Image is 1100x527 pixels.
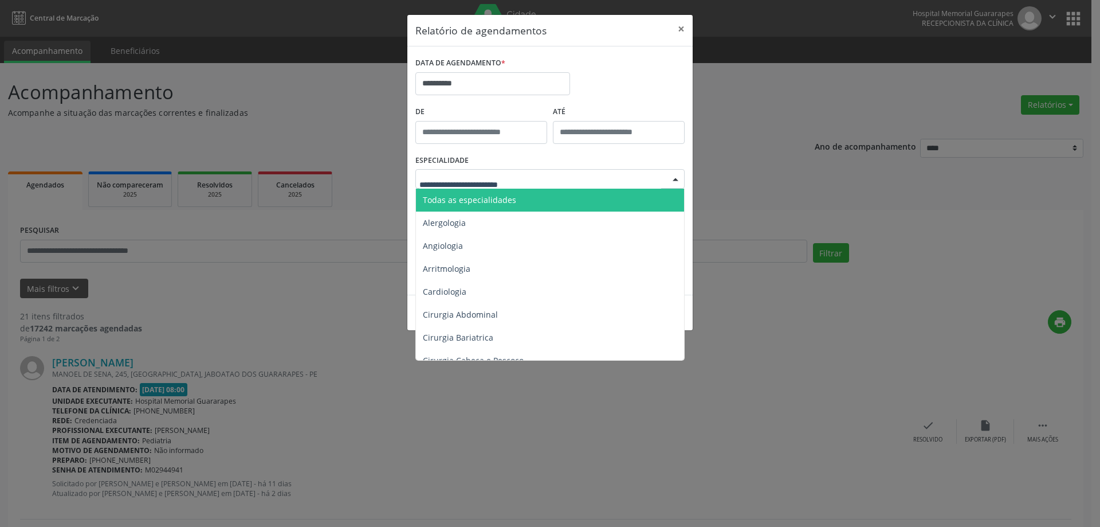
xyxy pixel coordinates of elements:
span: Cardiologia [423,286,466,297]
label: ESPECIALIDADE [415,152,469,170]
span: Cirurgia Abdominal [423,309,498,320]
label: ATÉ [553,103,685,121]
button: Close [670,15,693,43]
label: DATA DE AGENDAMENTO [415,54,505,72]
h5: Relatório de agendamentos [415,23,547,38]
span: Angiologia [423,240,463,251]
label: De [415,103,547,121]
span: Arritmologia [423,263,470,274]
span: Alergologia [423,217,466,228]
span: Cirurgia Bariatrica [423,332,493,343]
span: Cirurgia Cabeça e Pescoço [423,355,524,366]
span: Todas as especialidades [423,194,516,205]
